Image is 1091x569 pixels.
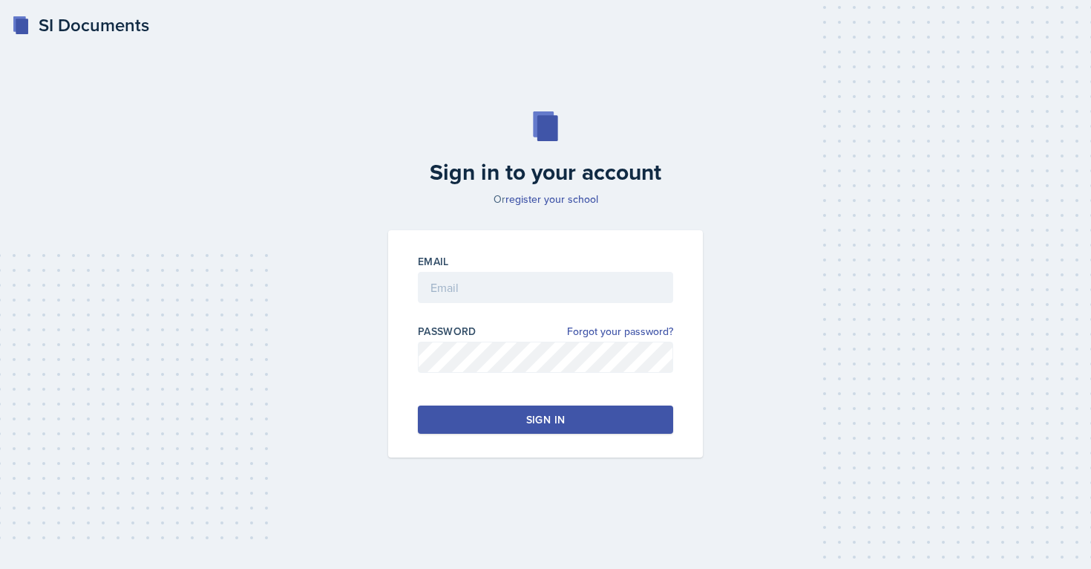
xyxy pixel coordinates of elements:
label: Password [418,324,476,339]
label: Email [418,254,449,269]
p: Or [379,192,712,207]
input: Email [418,272,673,303]
div: Sign in [526,412,565,427]
h2: Sign in to your account [379,159,712,186]
button: Sign in [418,406,673,434]
a: Forgot your password? [567,324,673,339]
a: SI Documents [12,12,149,39]
a: register your school [505,192,598,207]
